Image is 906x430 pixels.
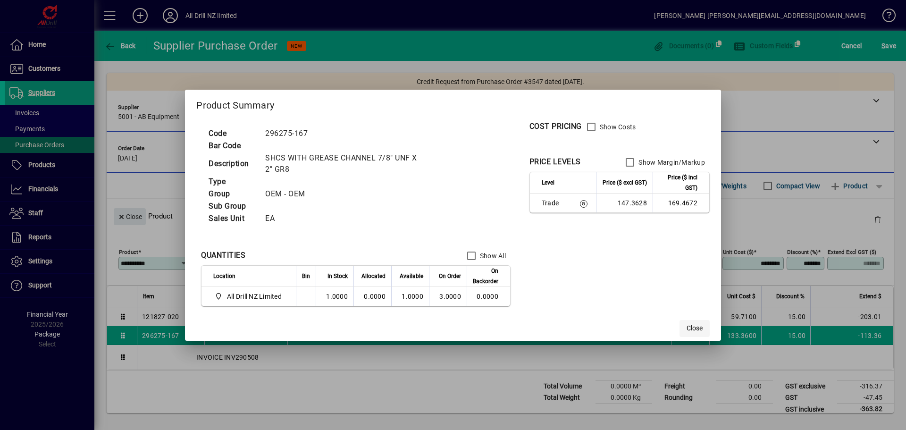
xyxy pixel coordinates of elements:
td: SHCS WITH GREASE CHANNEL 7/8" UNF X 2" GR8 [260,152,432,176]
td: 169.4672 [653,194,709,212]
label: Show Costs [598,122,636,132]
span: On Order [439,271,461,281]
td: Type [204,176,260,188]
td: EA [260,212,432,225]
label: Show Margin/Markup [637,158,705,167]
span: On Backorder [473,266,498,287]
div: COST PRICING [529,121,582,132]
span: Bin [302,271,310,281]
span: 3.0000 [439,293,461,300]
span: Available [400,271,423,281]
div: QUANTITIES [201,250,245,261]
td: Group [204,188,260,200]
td: OEM - OEM [260,188,432,200]
span: Level [542,177,554,188]
td: Sales Unit [204,212,260,225]
span: Location [213,271,235,281]
span: In Stock [327,271,348,281]
h2: Product Summary [185,90,721,117]
label: Show All [478,251,506,261]
span: Price ($ incl GST) [659,172,697,193]
span: All Drill NZ Limited [227,292,282,301]
td: 1.0000 [316,287,353,306]
div: PRICE LEVELS [529,156,581,168]
td: 147.3628 [596,194,653,212]
span: Allocated [361,271,386,281]
td: Bar Code [204,140,260,152]
td: Sub Group [204,200,260,212]
td: Description [204,152,260,176]
td: 0.0000 [467,287,510,306]
span: Close [687,323,703,333]
td: Code [204,127,260,140]
td: 296275-167 [260,127,432,140]
span: Trade [542,198,567,208]
td: 1.0000 [391,287,429,306]
td: 0.0000 [353,287,391,306]
button: Close [679,320,710,337]
span: All Drill NZ Limited [213,291,285,302]
span: Price ($ excl GST) [603,177,647,188]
